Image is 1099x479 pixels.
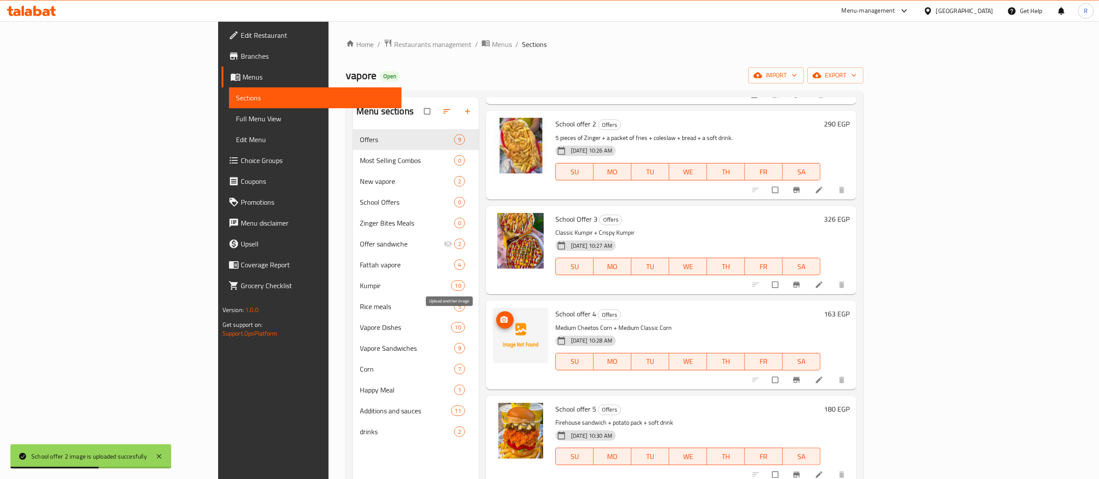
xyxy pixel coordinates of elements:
a: Grocery Checklist [222,275,402,296]
button: delete [832,370,853,389]
div: New vapore [360,176,454,186]
span: WE [673,355,704,368]
span: TU [635,355,666,368]
span: SU [559,166,590,178]
span: Zinger Bites Meals [360,218,454,228]
div: items [451,322,465,333]
button: SU [555,448,594,465]
span: Upsell [241,239,395,249]
span: WE [673,450,704,463]
span: TU [635,450,666,463]
a: Edit menu item [815,186,825,194]
button: MO [594,163,631,180]
span: Coverage Report [241,259,395,270]
span: drinks [360,426,454,437]
span: 10 [452,282,465,290]
a: Edit Restaurant [222,25,402,46]
span: Full Menu View [236,113,395,124]
h6: 326 EGP [824,213,850,225]
div: Rice meals5 [353,296,479,317]
a: Choice Groups [222,150,402,171]
button: SA [783,258,820,275]
span: MO [597,355,628,368]
div: Kumpir10 [353,275,479,296]
button: import [748,67,804,83]
span: FR [748,450,779,463]
span: Coupons [241,176,395,186]
div: New vapore2 [353,171,479,192]
span: Menus [492,39,512,50]
div: items [451,280,465,291]
span: Choice Groups [241,155,395,166]
button: SA [783,163,820,180]
button: TH [707,258,745,275]
span: 0 [455,198,465,206]
span: Offers [598,120,621,130]
span: Offers [360,134,454,145]
div: items [454,426,465,437]
span: Fattah vapore [360,259,454,270]
span: [DATE] 10:27 AM [568,242,616,250]
div: Menu-management [842,6,895,16]
a: Menus [481,39,512,50]
span: TU [635,166,666,178]
a: Coverage Report [222,254,402,275]
button: export [807,67,863,83]
span: Corn [360,364,454,374]
span: 2 [455,428,465,436]
span: SA [786,166,817,178]
div: items [454,176,465,186]
span: 1.0.0 [245,304,259,316]
span: Menus [242,72,395,82]
span: Most Selling Combos [360,155,454,166]
button: Add section [458,102,479,121]
nav: Menu sections [353,126,479,446]
span: FR [748,355,779,368]
span: Select to update [767,182,785,198]
a: Menus [222,67,402,87]
span: School offer 5 [555,402,596,416]
p: Firehouse sandwich + potato pack + soft drink [555,417,820,428]
button: WE [669,353,707,370]
div: Offer sandwıche [360,239,444,249]
div: Zinger Bites Meals0 [353,213,479,233]
span: Sections [522,39,547,50]
span: Restaurants management [394,39,471,50]
span: Select to update [767,372,785,388]
span: 0 [455,156,465,165]
h6: 290 EGP [824,118,850,130]
div: items [451,406,465,416]
a: Coupons [222,171,402,192]
span: Branches [241,51,395,61]
button: Branch-specific-item [787,180,808,200]
span: Select to update [767,276,785,293]
button: SU [555,353,594,370]
div: Vapore Sandwiches9 [353,338,479,359]
button: TU [631,163,669,180]
a: Edit menu item [815,376,825,384]
button: TU [631,258,669,275]
span: Select all sections [419,103,437,120]
span: School Offers [360,197,454,207]
button: delete [832,180,853,200]
div: Happy Meal1 [353,379,479,400]
div: Additions and sauces11 [353,400,479,421]
span: 5 [455,303,465,311]
span: Grocery Checklist [241,280,395,291]
li: / [475,39,478,50]
span: Offers [598,405,621,415]
a: Support.OpsPlatform [222,328,278,339]
span: TH [711,260,741,273]
span: Offers [600,215,622,225]
p: Medium Cheetos Corn + Medium Classic Corn [555,323,820,333]
div: Offers [599,215,622,225]
div: Additions and sauces [360,406,451,416]
button: SU [555,163,594,180]
button: FR [745,448,783,465]
button: WE [669,448,707,465]
div: items [454,343,465,353]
